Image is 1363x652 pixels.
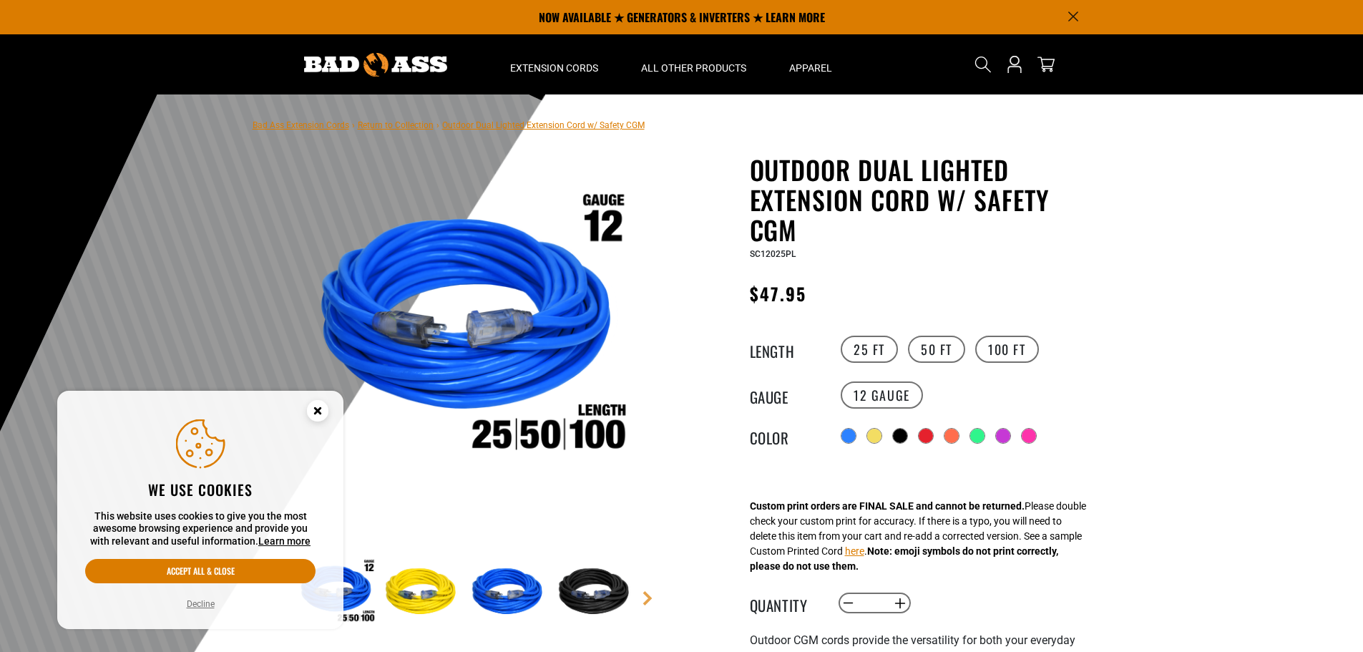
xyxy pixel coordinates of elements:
span: SC12025PL [750,249,796,259]
legend: Length [750,340,821,359]
button: Decline [182,597,219,611]
span: $47.95 [750,281,806,306]
summary: Search [972,53,995,76]
a: Bad Ass Extension Cords [253,120,349,130]
label: 100 FT [975,336,1039,363]
aside: Cookie Consent [57,391,343,630]
legend: Gauge [750,386,821,404]
span: Apparel [789,62,832,74]
span: Extension Cords [510,62,598,74]
a: Return to Collection [358,120,434,130]
strong: Note: emoji symbols do not print correctly, please do not use them. [750,545,1058,572]
strong: Custom print orders are FINAL SALE and cannot be returned. [750,500,1025,512]
h2: We use cookies [85,480,316,499]
label: 25 FT [841,336,898,363]
img: Yellow [381,551,464,634]
span: All Other Products [641,62,746,74]
img: Blue [468,551,551,634]
summary: All Other Products [620,34,768,94]
button: Accept all & close [85,559,316,583]
h1: Outdoor Dual Lighted Extension Cord w/ Safety CGM [750,155,1100,245]
legend: Color [750,427,821,445]
span: › [436,120,439,130]
a: Next [640,591,655,605]
label: 12 Gauge [841,381,923,409]
nav: breadcrumbs [253,116,645,133]
span: › [352,120,355,130]
img: Black [555,551,637,634]
label: Quantity [750,594,821,613]
button: here [845,544,864,559]
span: Outdoor Dual Lighted Extension Cord w/ Safety CGM [442,120,645,130]
div: Please double check your custom print for accuracy. If there is a typo, you will need to delete t... [750,499,1086,574]
label: 50 FT [908,336,965,363]
img: Bad Ass Extension Cords [304,53,447,77]
p: This website uses cookies to give you the most awesome browsing experience and provide you with r... [85,510,316,548]
a: Learn more [258,535,311,547]
summary: Apparel [768,34,854,94]
summary: Extension Cords [489,34,620,94]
